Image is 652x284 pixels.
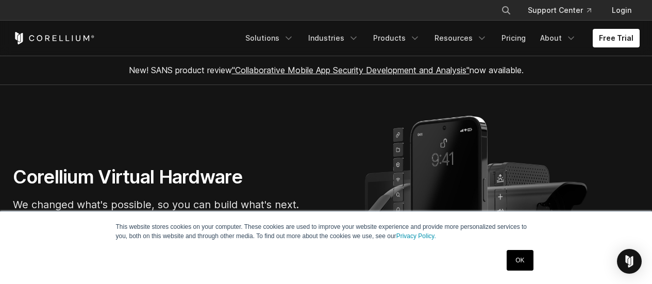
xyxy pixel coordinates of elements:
button: Search [497,1,515,20]
a: Corellium Home [13,32,95,44]
a: "Collaborative Mobile App Security Development and Analysis" [232,65,470,75]
h1: Corellium Virtual Hardware [13,165,322,189]
p: We changed what's possible, so you can build what's next. Virtual devices for iOS, Android, and A... [13,197,322,243]
a: Industries [302,29,365,47]
a: About [534,29,582,47]
div: Navigation Menu [489,1,640,20]
a: Privacy Policy. [396,232,436,240]
a: OK [507,250,533,271]
a: Resources [428,29,493,47]
a: Products [367,29,426,47]
span: New! SANS product review now available. [129,65,524,75]
div: Navigation Menu [239,29,640,47]
a: Pricing [495,29,532,47]
a: Support Center [520,1,599,20]
a: Free Trial [593,29,640,47]
a: Solutions [239,29,300,47]
a: Login [604,1,640,20]
p: This website stores cookies on your computer. These cookies are used to improve your website expe... [116,222,537,241]
div: Open Intercom Messenger [617,249,642,274]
